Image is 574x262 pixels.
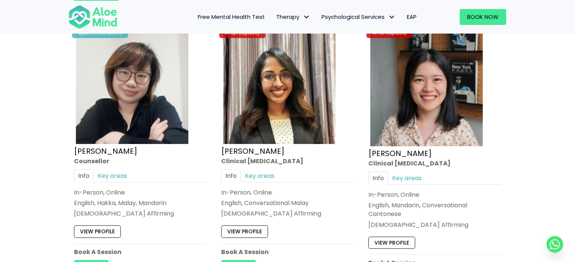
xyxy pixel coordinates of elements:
[219,28,265,38] div: At full capacity
[198,13,265,21] span: Free Mental Health Test
[127,9,422,25] nav: Menu
[221,157,353,165] div: Clinical [MEDICAL_DATA]
[221,169,241,182] a: Info
[370,32,483,146] img: Chen-Wen-profile-photo
[368,237,415,249] a: View profile
[221,188,353,197] div: In-Person, Online
[76,32,188,144] img: Yvonne crop Aloe Mind
[74,248,206,256] p: Book A Session
[368,159,500,168] div: Clinical [MEDICAL_DATA]
[221,146,285,156] a: [PERSON_NAME]
[241,169,279,182] a: Key areas
[74,199,206,208] p: English, Hakka, Malay, Mandarin
[368,221,500,229] div: [DEMOGRAPHIC_DATA] Affirming
[401,9,422,25] a: EAP
[74,157,206,165] div: Counsellor
[546,236,563,253] a: Whatsapp
[192,9,271,25] a: Free Mental Health Test
[407,13,417,21] span: EAP
[221,248,353,256] p: Book A Session
[74,226,121,238] a: View profile
[368,148,432,159] a: [PERSON_NAME]
[368,190,500,199] div: In-Person, Online
[74,169,94,182] a: Info
[388,172,426,185] a: Key areas
[467,13,499,21] span: Book Now
[223,32,335,144] img: croped-Anita_Profile-photo-300×300
[74,188,206,197] div: In-Person, Online
[94,169,131,182] a: Key areas
[276,13,310,21] span: Therapy
[386,11,397,22] span: Psychological Services: submenu
[460,9,506,25] a: Book Now
[68,5,117,29] img: Aloe mind Logo
[221,210,353,218] div: [DEMOGRAPHIC_DATA] Affirming
[221,226,268,238] a: View profile
[74,146,137,156] a: [PERSON_NAME]
[72,28,128,38] div: Open to new clients
[316,9,401,25] a: Psychological ServicesPsychological Services: submenu
[366,28,412,38] div: At full capacity
[221,199,353,208] p: English, Conversational Malay
[301,11,312,22] span: Therapy: submenu
[322,13,395,21] span: Psychological Services
[74,210,206,218] div: [DEMOGRAPHIC_DATA] Affirming
[368,201,500,219] p: English, Mandarin, Conversational Cantonese
[271,9,316,25] a: TherapyTherapy: submenu
[368,172,388,185] a: Info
